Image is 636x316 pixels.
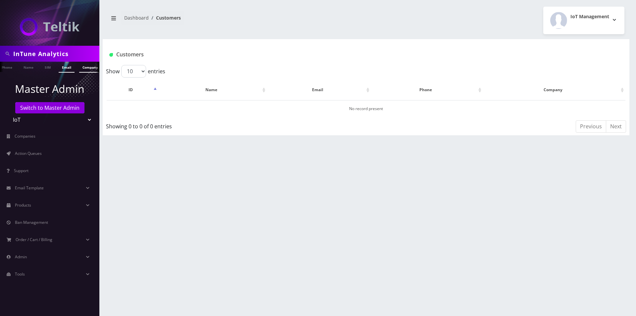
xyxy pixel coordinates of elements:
[15,271,25,277] span: Tools
[15,133,35,139] span: Companies
[484,80,625,99] th: Company: activate to sort column ascending
[121,65,146,78] select: Showentries
[124,15,149,21] a: Dashboard
[543,7,624,34] button: IoT Management
[606,120,626,133] a: Next
[107,100,625,117] td: No record present
[268,80,371,99] th: Email: activate to sort column ascending
[570,14,609,20] h2: IoT Management
[106,120,318,130] div: Showing 0 to 0 of 0 entries
[15,202,31,208] span: Products
[108,11,361,30] nav: breadcrumb
[20,62,37,72] a: Name
[576,120,606,133] a: Previous
[106,65,165,78] label: Show entries
[14,168,28,173] span: Support
[15,102,84,113] a: Switch to Master Admin
[13,47,98,60] input: Search in Company
[15,185,44,191] span: Email Template
[107,80,158,99] th: ID: activate to sort column descending
[149,14,181,21] li: Customers
[15,220,48,225] span: Ban Management
[41,62,54,72] a: SIM
[79,62,101,73] a: Company
[15,151,42,156] span: Action Queues
[16,237,52,242] span: Order / Cart / Billing
[109,51,536,58] h1: Customers
[372,80,483,99] th: Phone: activate to sort column ascending
[159,80,267,99] th: Name: activate to sort column ascending
[59,62,75,73] a: Email
[20,18,79,36] img: IoT
[15,254,27,260] span: Admin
